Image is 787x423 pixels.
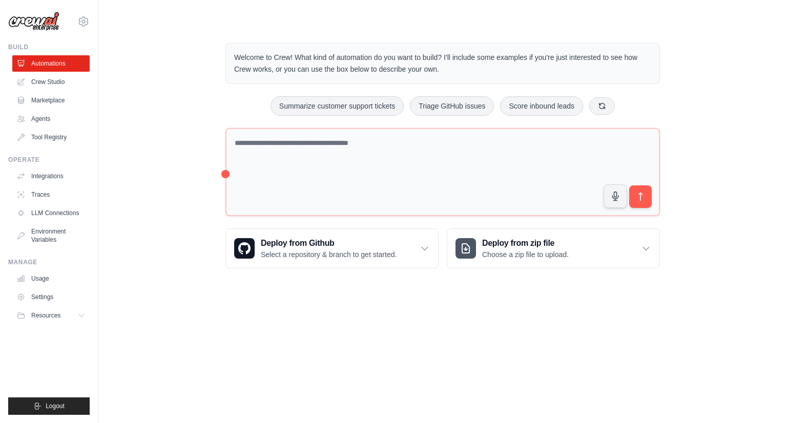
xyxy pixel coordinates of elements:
[12,307,90,324] button: Resources
[12,74,90,90] a: Crew Studio
[12,168,90,184] a: Integrations
[12,92,90,109] a: Marketplace
[234,52,651,75] p: Welcome to Crew! What kind of automation do you want to build? I'll include some examples if you'...
[261,249,397,260] p: Select a repository & branch to get started.
[410,96,494,116] button: Triage GitHub issues
[482,249,569,260] p: Choose a zip file to upload.
[8,397,90,415] button: Logout
[31,311,60,320] span: Resources
[8,12,59,31] img: Logo
[12,289,90,305] a: Settings
[8,156,90,164] div: Operate
[261,237,397,249] h3: Deploy from Github
[12,270,90,287] a: Usage
[46,402,65,410] span: Logout
[12,111,90,127] a: Agents
[482,237,569,249] h3: Deploy from zip file
[12,223,90,248] a: Environment Variables
[12,129,90,145] a: Tool Registry
[8,258,90,266] div: Manage
[500,96,583,116] button: Score inbound leads
[12,186,90,203] a: Traces
[271,96,404,116] button: Summarize customer support tickets
[12,205,90,221] a: LLM Connections
[8,43,90,51] div: Build
[12,55,90,72] a: Automations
